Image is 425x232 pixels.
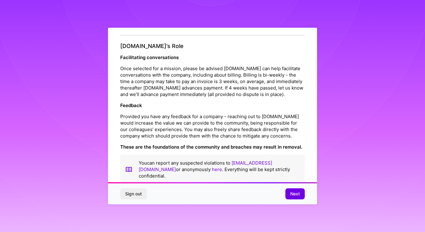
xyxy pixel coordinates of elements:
[139,160,272,172] a: [EMAIL_ADDRESS][DOMAIN_NAME]
[290,191,300,197] span: Next
[120,113,305,139] p: Provided you have any feedback for a company - reaching out to [DOMAIN_NAME] would increase the v...
[125,160,133,179] img: book icon
[120,188,147,199] button: Sign out
[120,43,305,50] h4: [DOMAIN_NAME]’s Role
[139,160,300,179] p: You can report any suspected violations to or anonymously . Everything will be kept strictly conf...
[125,191,142,197] span: Sign out
[120,144,302,150] strong: These are the foundations of the community and breaches may result in removal.
[120,65,305,98] p: Once selected for a mission, please be advised [DOMAIN_NAME] can help facilitate conversations wi...
[285,188,305,199] button: Next
[120,102,142,108] strong: Feedback
[120,54,179,60] strong: Facilitating conversations
[212,166,222,172] a: here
